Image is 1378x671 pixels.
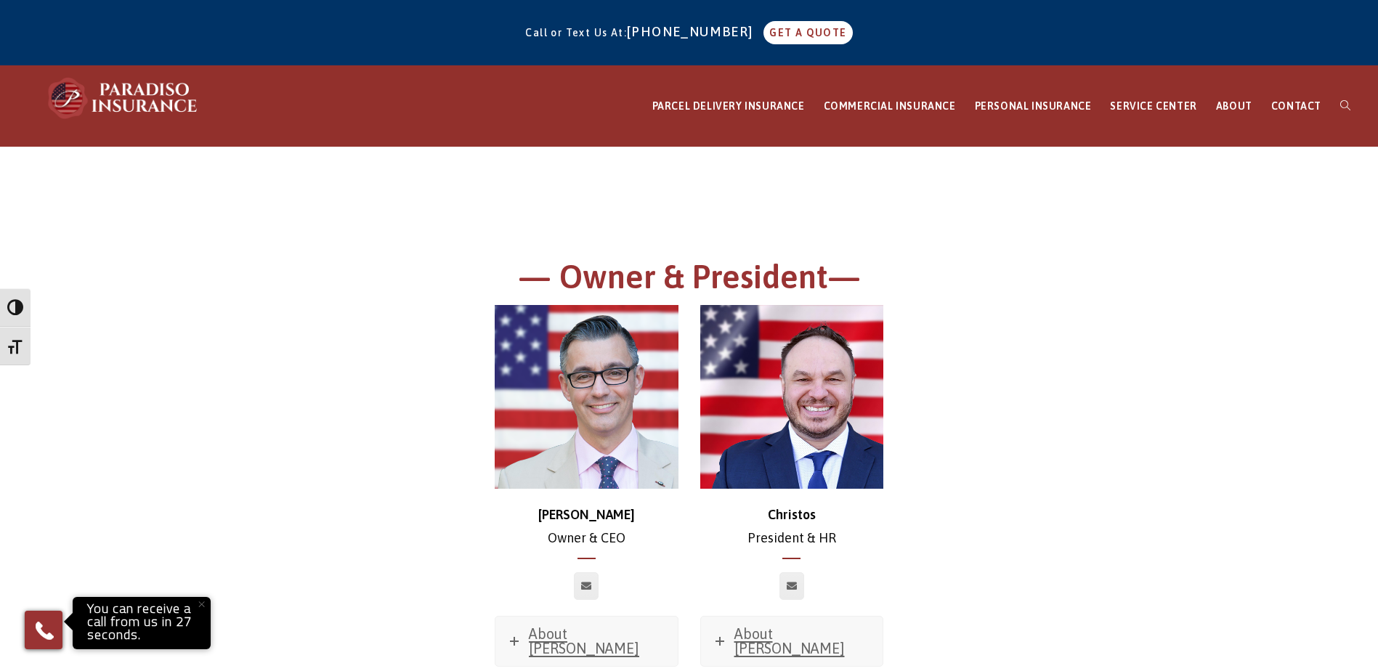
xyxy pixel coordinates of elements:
img: Christos_500x500 [700,305,884,489]
span: CONTACT [1271,100,1321,112]
span: COMMERCIAL INSURANCE [824,100,956,112]
span: Call or Text Us At: [525,27,627,38]
span: About [PERSON_NAME] [529,625,639,656]
a: About [PERSON_NAME] [701,617,883,666]
span: ABOUT [1216,100,1252,112]
p: Owner & CEO [495,503,678,550]
p: President & HR [700,503,884,550]
strong: [PERSON_NAME] [538,507,635,522]
p: You can receive a call from us in 27 seconds. [76,601,207,646]
button: Close [185,588,217,620]
a: [PHONE_NUMBER] [627,24,761,39]
span: PARCEL DELIVERY INSURANCE [652,100,805,112]
a: CONTACT [1262,66,1331,147]
a: About [PERSON_NAME] [495,617,678,666]
a: ABOUT [1207,66,1262,147]
a: PERSONAL INSURANCE [965,66,1101,147]
a: COMMERCIAL INSURANCE [814,66,965,147]
h1: — Owner & President— [290,256,1089,306]
a: PARCEL DELIVERY INSURANCE [643,66,814,147]
span: About [PERSON_NAME] [734,625,845,656]
span: SERVICE CENTER [1110,100,1196,112]
img: Phone icon [33,619,56,642]
img: Paradiso Insurance [44,76,203,120]
strong: Christos [768,507,816,522]
img: chris-500x500 (1) [495,305,678,489]
span: PERSONAL INSURANCE [975,100,1092,112]
a: SERVICE CENTER [1101,66,1206,147]
a: GET A QUOTE [763,21,852,44]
